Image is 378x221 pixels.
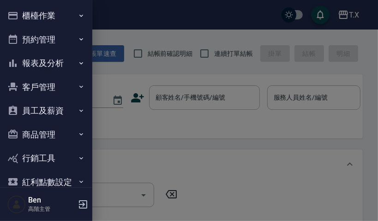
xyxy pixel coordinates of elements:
[4,146,89,170] button: 行銷工具
[4,28,89,52] button: 預約管理
[4,123,89,147] button: 商品管理
[4,75,89,99] button: 客戶管理
[4,99,89,123] button: 員工及薪資
[28,205,75,213] p: 高階主管
[4,170,89,194] button: 紅利點數設定
[28,196,75,205] h5: Ben
[4,51,89,75] button: 報表及分析
[4,4,89,28] button: 櫃檯作業
[7,195,26,214] img: Person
